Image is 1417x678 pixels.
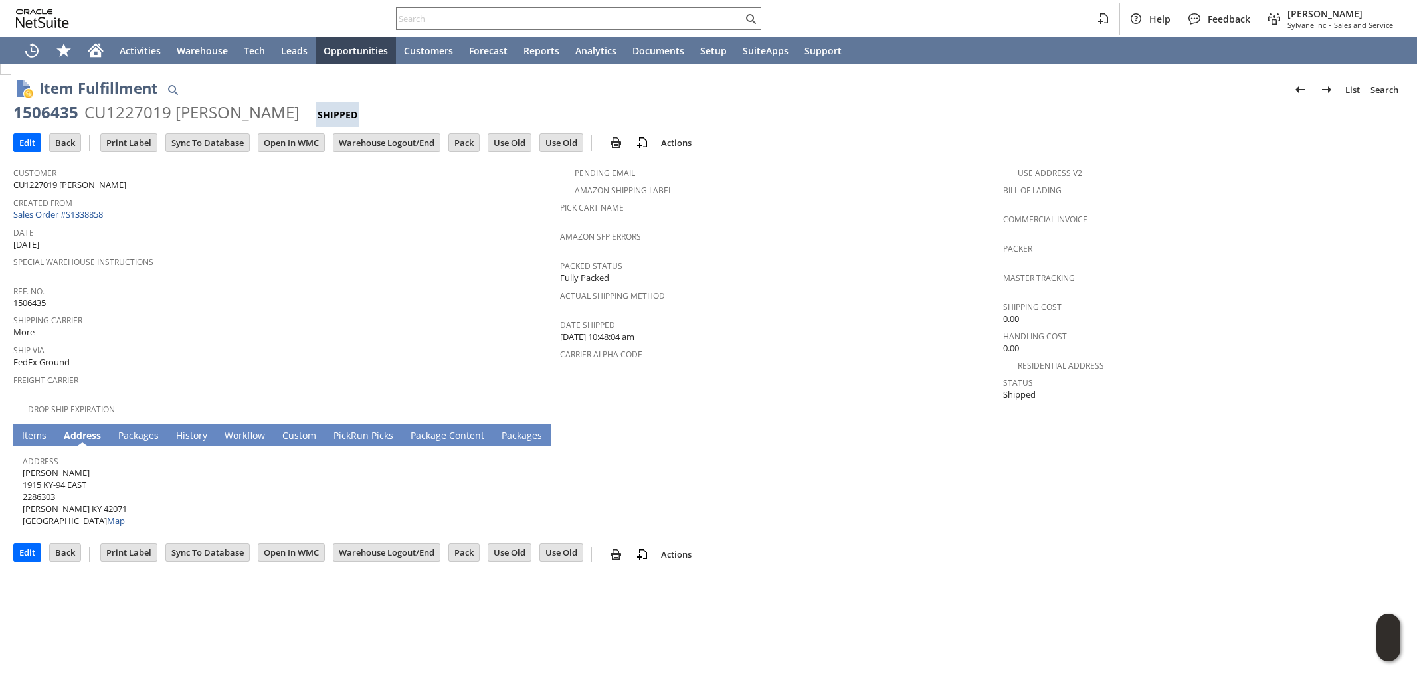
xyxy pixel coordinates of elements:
[333,544,440,561] input: Warehouse Logout/End
[50,134,80,151] input: Back
[24,42,40,58] svg: Recent Records
[1376,614,1400,661] iframe: Click here to launch Oracle Guided Learning Help Panel
[1340,79,1365,100] a: List
[1003,185,1062,196] a: Bill Of Lading
[743,44,789,57] span: SuiteApps
[50,544,80,561] input: Back
[80,37,112,64] a: Home
[13,345,45,356] a: Ship Via
[56,42,72,58] svg: Shortcuts
[281,44,308,57] span: Leads
[330,429,397,444] a: PickRun Picks
[407,429,488,444] a: Package Content
[397,11,743,27] input: Search
[316,37,396,64] a: Opportunities
[1149,13,1171,25] span: Help
[60,429,104,444] a: Address
[176,429,183,442] span: H
[13,256,153,268] a: Special Warehouse Instructions
[575,167,635,179] a: Pending Email
[225,429,233,442] span: W
[1208,13,1250,25] span: Feedback
[804,44,842,57] span: Support
[1003,342,1019,355] span: 0.00
[19,429,50,444] a: Items
[396,37,461,64] a: Customers
[101,544,157,561] input: Print Label
[700,44,727,57] span: Setup
[23,467,127,527] span: [PERSON_NAME] 1915 KY-94 EAST 2286303 [PERSON_NAME] KY 42071 [GEOGRAPHIC_DATA]
[1018,360,1104,371] a: Residential Address
[16,9,69,28] svg: logo
[560,272,609,284] span: Fully Packed
[120,44,161,57] span: Activities
[273,37,316,64] a: Leads
[64,429,70,442] span: A
[13,326,35,339] span: More
[560,349,642,360] a: Carrier Alpha Code
[166,544,249,561] input: Sync To Database
[101,134,157,151] input: Print Label
[1003,388,1036,401] span: Shipped
[449,544,479,561] input: Pack
[1003,313,1019,325] span: 0.00
[634,547,650,562] img: add-record.svg
[523,44,559,57] span: Reports
[560,290,665,301] a: Actual Shipping Method
[316,102,359,127] div: Shipped
[735,37,797,64] a: SuiteApps
[258,134,324,151] input: Open In WMC
[1003,272,1075,284] a: Master Tracking
[1018,167,1082,179] a: Use Address V2
[560,231,641,242] a: Amazon SFP Errors
[282,429,288,442] span: C
[13,356,70,369] span: FedEx Ground
[221,429,268,444] a: Workflow
[173,429,211,444] a: History
[118,429,124,442] span: P
[258,544,324,561] input: Open In WMC
[1334,20,1393,30] span: Sales and Service
[560,260,622,272] a: Packed Status
[560,319,615,331] a: Date Shipped
[624,37,692,64] a: Documents
[346,429,351,442] span: k
[1380,426,1396,442] a: Unrolled view on
[488,544,531,561] input: Use Old
[84,102,300,123] div: CU1227019 [PERSON_NAME]
[516,37,567,64] a: Reports
[177,44,228,57] span: Warehouse
[48,37,80,64] div: Shortcuts
[22,429,25,442] span: I
[488,134,531,151] input: Use Old
[279,429,320,444] a: Custom
[404,44,453,57] span: Customers
[23,456,58,467] a: Address
[656,549,697,560] a: Actions
[692,37,735,64] a: Setup
[560,331,634,343] span: [DATE] 10:48:04 am
[13,227,34,238] a: Date
[1003,331,1067,342] a: Handling Cost
[88,42,104,58] svg: Home
[461,37,516,64] a: Forecast
[166,134,249,151] input: Sync To Database
[112,37,169,64] a: Activities
[13,179,126,191] span: CU1227019 [PERSON_NAME]
[1287,7,1393,20] span: [PERSON_NAME]
[797,37,850,64] a: Support
[16,37,48,64] a: Recent Records
[634,135,650,151] img: add-record.svg
[1329,20,1331,30] span: -
[324,44,388,57] span: Opportunities
[575,44,616,57] span: Analytics
[13,315,82,326] a: Shipping Carrier
[1292,82,1308,98] img: Previous
[28,404,115,415] a: Drop Ship Expiration
[1003,243,1032,254] a: Packer
[115,429,162,444] a: Packages
[449,134,479,151] input: Pack
[13,167,56,179] a: Customer
[1319,82,1335,98] img: Next
[469,44,508,57] span: Forecast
